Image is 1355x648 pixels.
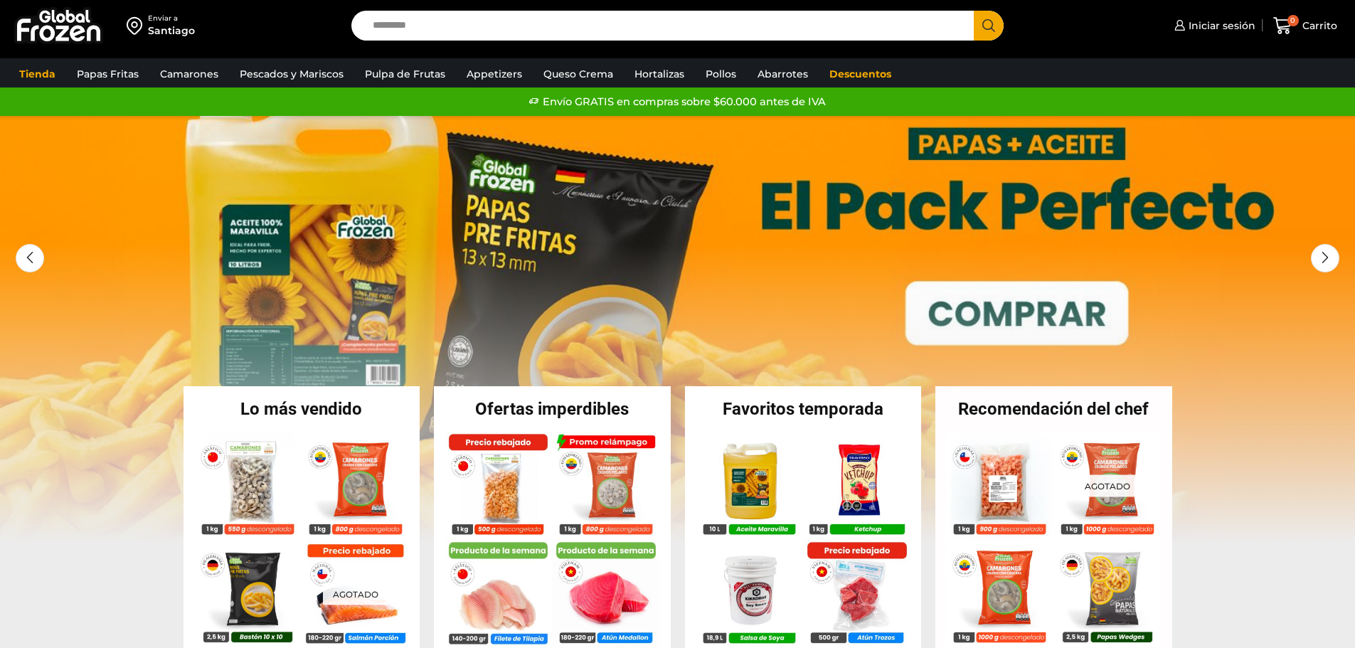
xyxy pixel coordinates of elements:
[627,60,691,87] a: Hortalizas
[16,244,44,272] div: Previous slide
[935,400,1172,418] h2: Recomendación del chef
[698,60,743,87] a: Pollos
[1311,244,1339,272] div: Next slide
[1299,18,1337,33] span: Carrito
[358,60,452,87] a: Pulpa de Frutas
[459,60,529,87] a: Appetizers
[434,400,671,418] h2: Ofertas imperdibles
[70,60,146,87] a: Papas Fritas
[322,583,388,605] p: Agotado
[12,60,63,87] a: Tienda
[148,23,195,38] div: Santiago
[153,60,225,87] a: Camarones
[822,60,898,87] a: Descuentos
[1185,18,1255,33] span: Iniciar sesión
[184,400,420,418] h2: Lo más vendido
[148,14,195,23] div: Enviar a
[1075,474,1140,496] p: Agotado
[1171,11,1255,40] a: Iniciar sesión
[1287,15,1299,26] span: 0
[974,11,1004,41] button: Search button
[750,60,815,87] a: Abarrotes
[1270,9,1341,43] a: 0 Carrito
[685,400,922,418] h2: Favoritos temporada
[233,60,351,87] a: Pescados y Mariscos
[127,14,148,38] img: address-field-icon.svg
[536,60,620,87] a: Queso Crema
